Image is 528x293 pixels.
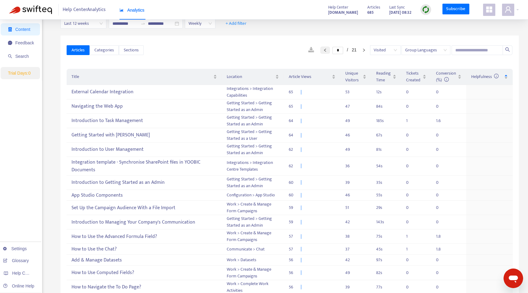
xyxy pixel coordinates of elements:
strong: [DATE] 08:32 [389,9,411,16]
th: Unique Visitors [340,69,371,85]
div: Integration template - Synchronise SharePoint files in YOOBIC Documents [71,157,217,175]
span: container [8,27,12,32]
div: 0 [436,103,448,110]
span: Helpfulness [471,73,499,80]
div: How to Use Computed Fields? [71,268,217,278]
span: Help Center Analytics [63,4,106,16]
td: Work > Datasets [222,255,284,266]
div: How to Navigate the To Do Page? [71,282,217,292]
div: 1.8 [436,233,448,240]
div: 60 [289,192,301,198]
span: user [504,6,512,13]
div: 1 [406,233,418,240]
span: appstore [486,6,493,13]
button: + Add filter [221,19,251,28]
span: Help Center [328,4,348,11]
div: How to Use the Chat? [71,244,217,254]
button: Sections [119,45,144,55]
span: Reading Time [376,70,391,83]
div: 97 s [376,257,396,263]
div: 0 [406,269,418,276]
span: Content [15,27,30,32]
button: right [359,46,369,54]
td: Work > Create & Manage Form Campaigns [222,229,284,244]
div: 143 s [376,219,396,225]
div: Introduction to Task Management [71,116,217,126]
td: Integrations > Integration Centre Templates [222,157,284,176]
span: search [8,54,12,58]
a: Subscribe [442,4,469,15]
div: 57 [289,246,301,253]
div: 0 [406,219,418,225]
a: Online Help [3,284,34,288]
div: 42 [345,257,366,263]
td: Communicate > Chat [222,244,284,255]
div: 49 [345,269,366,276]
span: Unique Visitors [345,70,361,83]
a: [DOMAIN_NAME] [328,9,358,16]
div: 0 [436,204,448,211]
div: 1 [406,117,418,124]
div: 39 [345,179,366,186]
div: 1.8 [436,246,448,253]
span: right [362,48,366,52]
div: 67 s [376,132,396,139]
div: Navigating the Web App [71,102,217,112]
div: 64 [289,117,301,124]
div: 185 s [376,117,396,124]
span: Location [227,73,274,80]
div: 1.6 [436,117,448,124]
div: How to Use the Advanced Formula Field? [71,232,217,242]
span: message [8,41,12,45]
a: Glossary [3,258,29,263]
span: Conversion (%) [436,70,456,83]
td: Getting Started > Getting Started as an Admin [222,99,284,114]
div: Getting Started with [PERSON_NAME] [71,130,217,140]
div: 29 s [376,204,396,211]
span: Sections [124,47,139,54]
div: Introduction to User Management [71,145,217,155]
span: Search [15,54,29,59]
th: Title [67,69,222,85]
div: 12 s [376,89,396,95]
div: 0 [436,192,448,198]
img: sync.dc5367851b00ba804db3.png [422,6,430,13]
div: 0 [436,163,448,169]
button: Articles [67,45,90,55]
div: Set Up the Campaign Audience With a File Import [71,203,217,213]
div: 62 [289,146,301,153]
div: 0 [436,179,448,186]
div: 39 [345,284,366,291]
div: 55 s [376,192,396,198]
div: 0 [436,132,448,139]
span: to [141,21,145,26]
div: 0 [436,257,448,263]
span: Article Views [289,73,331,80]
div: 46 [345,192,366,198]
div: 0 [436,89,448,95]
th: Location [222,69,284,85]
div: 51 [345,204,366,211]
th: Reading Time [371,69,401,85]
div: 0 [406,284,418,291]
span: Title [71,73,212,80]
div: 0 [406,163,418,169]
div: 0 [436,146,448,153]
th: Tickets Created [401,69,431,85]
span: Categories [94,47,114,54]
td: Getting Started > Getting Started as a User [222,128,284,143]
div: 36 [345,163,366,169]
div: 56 [289,284,301,291]
span: Tickets Created [406,70,421,83]
div: 65 [289,89,301,95]
td: Configuration > App Studio [222,190,284,201]
div: 42 [345,219,366,225]
div: 1 [406,246,418,253]
div: 0 [406,179,418,186]
div: 0 [436,269,448,276]
div: 54 s [376,163,396,169]
span: Articles [71,47,85,54]
div: 82 s [376,269,396,276]
div: 0 [406,192,418,198]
